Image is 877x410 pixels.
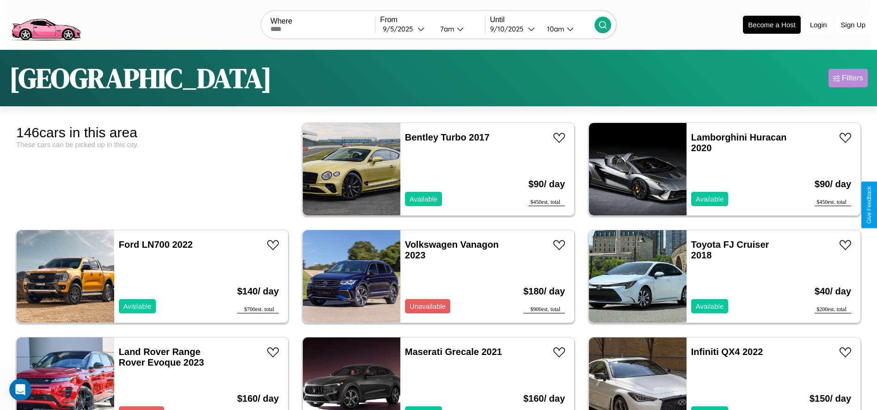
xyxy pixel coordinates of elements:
[9,379,31,401] iframe: Intercom live chat
[815,277,851,306] h3: $ 40 / day
[410,300,446,312] p: Unavailable
[410,193,438,205] p: Available
[119,347,204,367] a: Land Rover Range Rover Evoque 2023
[435,24,457,33] div: 7am
[743,16,801,34] button: Become a Host
[691,347,763,357] a: Infiniti QX4 2022
[383,24,417,33] div: 9 / 5 / 2025
[528,170,565,199] h3: $ 90 / day
[805,16,832,33] button: Login
[866,186,872,224] div: Give Feedback
[542,24,567,33] div: 10am
[7,5,85,43] img: logo
[828,69,868,87] button: Filters
[815,170,851,199] h3: $ 90 / day
[9,59,272,97] h1: [GEOGRAPHIC_DATA]
[523,306,565,313] div: $ 900 est. total
[237,306,279,313] div: $ 700 est. total
[270,17,375,25] label: Where
[815,306,851,313] div: $ 200 est. total
[490,24,528,33] div: 9 / 10 / 2025
[691,132,787,153] a: Lamborghini Huracan 2020
[523,277,565,306] h3: $ 180 / day
[123,300,152,312] p: Available
[815,199,851,206] div: $ 450 est. total
[405,239,499,260] a: Volkswagen Vanagon 2023
[691,239,769,260] a: Toyota FJ Cruiser 2018
[237,277,279,306] h3: $ 140 / day
[696,300,724,312] p: Available
[540,24,595,34] button: 10am
[696,193,724,205] p: Available
[405,347,502,357] a: Maserati Grecale 2021
[836,16,870,33] button: Sign Up
[528,199,565,206] div: $ 450 est. total
[16,125,288,141] div: 146 cars in this area
[405,132,490,142] a: Bentley Turbo 2017
[119,239,193,250] a: Ford LN700 2022
[16,141,288,148] div: These cars can be picked up in this city.
[842,73,863,83] div: Filters
[490,16,595,24] label: Until
[433,24,485,34] button: 7am
[380,16,484,24] label: From
[380,24,432,34] button: 9/5/2025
